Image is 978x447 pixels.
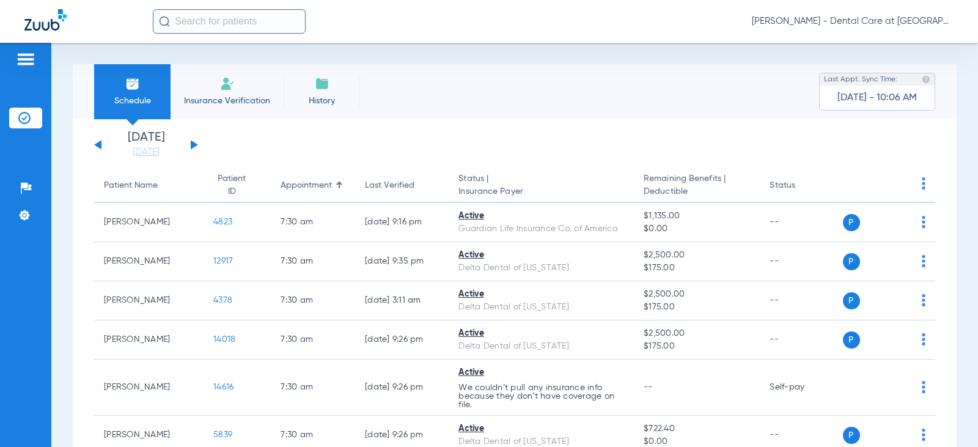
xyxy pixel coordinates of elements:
[213,257,233,265] span: 12917
[843,214,860,231] span: P
[94,281,204,320] td: [PERSON_NAME]
[213,430,232,439] span: 5839
[220,76,235,91] img: Manual Insurance Verification
[125,76,140,91] img: Schedule
[94,360,204,416] td: [PERSON_NAME]
[922,429,925,441] img: group-dot-blue.svg
[837,92,917,104] span: [DATE] - 10:06 AM
[213,172,261,198] div: Patient ID
[760,281,842,320] td: --
[355,242,449,281] td: [DATE] 9:35 PM
[458,383,624,409] p: We couldn’t pull any insurance info because they don’t have coverage on file.
[458,210,624,223] div: Active
[271,360,355,416] td: 7:30 AM
[271,320,355,360] td: 7:30 AM
[213,383,233,391] span: 14616
[458,185,624,198] span: Insurance Payer
[644,249,750,262] span: $2,500.00
[644,262,750,275] span: $175.00
[104,179,158,192] div: Patient Name
[16,52,35,67] img: hamburger-icon
[458,366,624,379] div: Active
[922,381,925,393] img: group-dot-blue.svg
[104,179,194,192] div: Patient Name
[94,203,204,242] td: [PERSON_NAME]
[271,281,355,320] td: 7:30 AM
[355,203,449,242] td: [DATE] 9:16 PM
[355,360,449,416] td: [DATE] 9:26 PM
[271,242,355,281] td: 7:30 AM
[760,320,842,360] td: --
[922,75,930,84] img: last sync help info
[922,333,925,345] img: group-dot-blue.svg
[281,179,345,192] div: Appointment
[315,76,329,91] img: History
[449,169,634,203] th: Status |
[644,301,750,314] span: $175.00
[213,172,250,198] div: Patient ID
[458,327,624,340] div: Active
[159,16,170,27] img: Search Icon
[458,340,624,353] div: Delta Dental of [US_STATE]
[213,335,235,344] span: 14018
[760,203,842,242] td: --
[109,131,183,158] li: [DATE]
[213,218,232,226] span: 4823
[281,179,332,192] div: Appointment
[94,320,204,360] td: [PERSON_NAME]
[365,179,414,192] div: Last Verified
[644,423,750,435] span: $722.40
[922,177,925,190] img: group-dot-blue.svg
[180,95,274,107] span: Insurance Verification
[644,223,750,235] span: $0.00
[843,292,860,309] span: P
[355,320,449,360] td: [DATE] 9:26 PM
[634,169,760,203] th: Remaining Benefits |
[94,242,204,281] td: [PERSON_NAME]
[922,294,925,306] img: group-dot-blue.svg
[843,427,860,444] span: P
[458,262,624,275] div: Delta Dental of [US_STATE]
[644,210,750,223] span: $1,135.00
[109,146,183,158] a: [DATE]
[760,242,842,281] td: --
[752,15,954,28] span: [PERSON_NAME] - Dental Care at [GEOGRAPHIC_DATA]
[458,423,624,435] div: Active
[644,288,750,301] span: $2,500.00
[644,185,750,198] span: Deductible
[843,253,860,270] span: P
[644,340,750,353] span: $175.00
[760,360,842,416] td: Self-pay
[458,249,624,262] div: Active
[644,327,750,340] span: $2,500.00
[760,169,842,203] th: Status
[644,383,653,391] span: --
[271,203,355,242] td: 7:30 AM
[922,255,925,267] img: group-dot-blue.svg
[922,216,925,228] img: group-dot-blue.svg
[293,95,351,107] span: History
[458,223,624,235] div: Guardian Life Insurance Co. of America
[213,296,232,305] span: 4378
[355,281,449,320] td: [DATE] 3:11 AM
[458,301,624,314] div: Delta Dental of [US_STATE]
[824,73,897,86] span: Last Appt. Sync Time:
[103,95,161,107] span: Schedule
[365,179,439,192] div: Last Verified
[458,288,624,301] div: Active
[843,331,860,349] span: P
[153,9,306,34] input: Search for patients
[899,177,911,190] img: filter.svg
[24,9,67,31] img: Zuub Logo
